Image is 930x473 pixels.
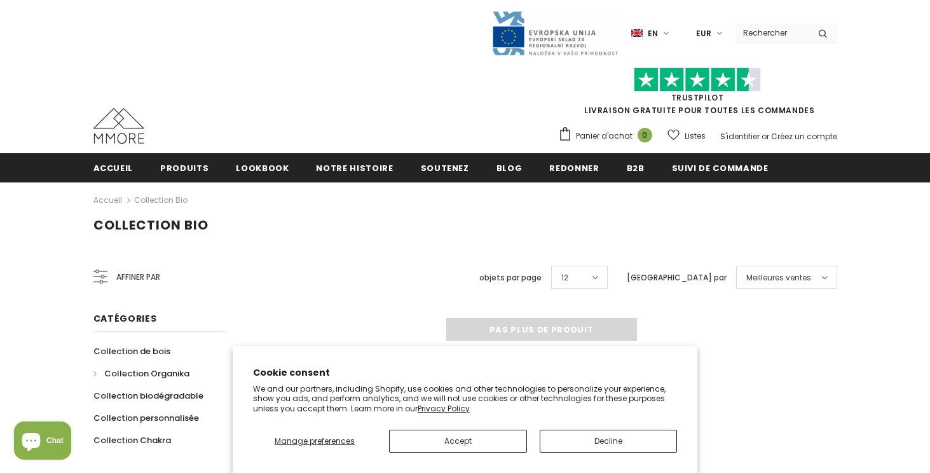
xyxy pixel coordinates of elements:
span: Collection de bois [93,345,170,357]
span: Collection biodégradable [93,390,203,402]
span: Redonner [549,162,599,174]
span: Panier d'achat [576,130,633,142]
a: B2B [627,153,645,182]
a: Collection Organika [93,362,189,385]
span: Accueil [93,162,133,174]
span: LIVRAISON GRATUITE POUR TOUTES LES COMMANDES [558,73,837,116]
button: Decline [540,430,677,453]
a: Collection Chakra [93,429,171,451]
span: Affiner par [116,270,160,284]
a: Collection personnalisée [93,407,199,429]
a: soutenez [421,153,469,182]
a: TrustPilot [671,92,724,103]
h2: Cookie consent [253,366,678,380]
img: Javni Razpis [491,10,619,57]
p: We and our partners, including Shopify, use cookies and other technologies to personalize your ex... [253,384,678,414]
label: [GEOGRAPHIC_DATA] par [627,271,727,284]
a: Blog [496,153,523,182]
span: Manage preferences [275,435,355,446]
a: Panier d'achat 0 [558,127,659,146]
span: en [648,27,658,40]
span: Collection Bio [93,216,209,234]
label: objets par page [479,271,542,284]
span: soutenez [421,162,469,174]
inbox-online-store-chat: Shopify online store chat [10,422,75,463]
button: Accept [389,430,526,453]
span: Meilleures ventes [746,271,811,284]
a: Redonner [549,153,599,182]
span: Produits [160,162,209,174]
a: Lookbook [236,153,289,182]
span: Collection Organika [104,367,189,380]
a: Créez un compte [771,131,837,142]
span: 12 [561,271,568,284]
img: i-lang-1.png [631,28,643,39]
input: Search Site [735,24,809,42]
a: Accueil [93,153,133,182]
a: S'identifier [720,131,760,142]
span: Catégories [93,312,157,325]
img: Cas MMORE [93,108,144,144]
img: Faites confiance aux étoiles pilotes [634,67,761,92]
a: Suivi de commande [672,153,769,182]
a: Collection Bio [134,195,188,205]
a: Listes [667,125,706,147]
span: B2B [627,162,645,174]
span: 0 [638,128,652,142]
span: EUR [696,27,711,40]
a: Javni Razpis [491,27,619,38]
a: Collection biodégradable [93,385,203,407]
a: Produits [160,153,209,182]
span: Notre histoire [316,162,393,174]
a: Accueil [93,193,122,208]
a: Privacy Policy [418,403,470,414]
span: Blog [496,162,523,174]
span: Lookbook [236,162,289,174]
a: Notre histoire [316,153,393,182]
span: Collection personnalisée [93,412,199,424]
span: Collection Chakra [93,434,171,446]
span: or [762,131,769,142]
span: Listes [685,130,706,142]
a: Collection de bois [93,340,170,362]
span: Suivi de commande [672,162,769,174]
button: Manage preferences [253,430,377,453]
